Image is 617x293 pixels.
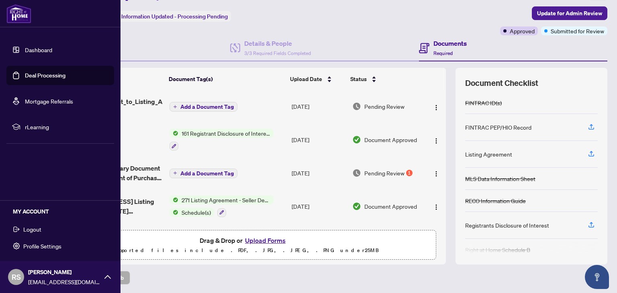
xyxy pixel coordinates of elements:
span: Pending Review [364,102,405,111]
td: [DATE] [288,224,349,258]
a: Mortgage Referrals [25,98,73,105]
button: Add a Document Tag [170,102,237,112]
button: Update for Admin Review [532,6,607,20]
span: Document Approved [364,135,417,144]
img: Logo [433,104,439,111]
img: Document Status [352,102,361,111]
a: Deal Processing [25,72,65,79]
button: Status Icon161 Registrant Disclosure of Interest - Disposition ofProperty [170,129,274,151]
img: Document Status [352,135,361,144]
span: Status [350,75,367,83]
span: Drag & Drop or [200,235,288,246]
span: Drag & Drop orUpload FormsSupported files include .PDF, .JPG, .JPEG, .PNG under25MB [52,230,436,260]
td: [DATE] [288,157,349,189]
button: Logout [6,222,114,236]
td: [DATE] [288,90,349,122]
span: Approved [510,26,535,35]
img: Status Icon [170,208,178,217]
span: 3/3 Required Fields Completed [244,50,311,56]
span: [EMAIL_ADDRESS][DOMAIN_NAME] [28,277,100,286]
button: Profile Settings [6,239,114,253]
span: Update for Admin Review [537,7,602,20]
div: FINTRAC PEP/HIO Record [465,123,531,132]
img: Logo [433,204,439,210]
img: Status Icon [170,129,178,138]
a: Dashboard [25,46,52,53]
td: [DATE] [288,189,349,224]
img: Document Status [352,169,361,177]
button: Open asap [585,265,609,289]
div: Registrants Disclosure of Interest [465,221,549,230]
span: Pending Review [364,169,405,177]
button: Upload Forms [243,235,288,246]
th: Upload Date [287,68,347,90]
div: 1 [406,170,413,176]
button: Add a Document Tag [170,168,237,178]
div: Status: [100,11,231,22]
span: Schedule(s) [178,208,214,217]
img: logo [6,4,31,23]
button: Logo [430,167,443,179]
span: RS [12,271,21,283]
span: 271 Listing Agreement - Seller Designated Representation Agreement Authority to Offer for Sale [178,195,274,204]
span: Submitted for Review [551,26,604,35]
div: Listing Agreement [465,150,512,159]
div: MLS Data Information Sheet [465,174,535,183]
span: plus [173,171,177,175]
h4: Details & People [244,39,311,48]
span: Required [433,50,453,56]
button: Logo [430,100,443,113]
span: plus [173,105,177,109]
span: Document Approved [364,202,417,211]
td: [DATE] [288,122,349,157]
span: Add a Document Tag [180,171,234,176]
span: 161 Registrant Disclosure of Interest - Disposition ofProperty [178,129,274,138]
button: Status Icon271 Listing Agreement - Seller Designated Representation Agreement Authority to Offer ... [170,195,274,217]
span: Add a Document Tag [180,104,234,110]
img: Logo [433,171,439,177]
h4: Documents [433,39,467,48]
img: Document Status [352,202,361,211]
h5: MY ACCOUNT [13,207,114,216]
span: rLearning [25,122,108,131]
span: Upload Date [290,75,322,83]
span: Profile Settings [23,240,61,252]
span: Document Checklist [465,77,538,89]
div: FINTRAC ID(s) [465,98,502,107]
button: Logo [430,200,443,213]
p: Supported files include .PDF, .JPG, .JPEG, .PNG under 25 MB [57,246,431,255]
th: Status [347,68,422,90]
div: RECO Information Guide [465,196,526,205]
span: Information Updated - Processing Pending [121,13,228,20]
span: Logout [23,223,41,236]
img: Logo [433,138,439,144]
span: [PERSON_NAME] [28,268,100,277]
button: Logo [430,133,443,146]
th: Document Tag(s) [165,68,287,90]
button: Add a Document Tag [170,169,237,178]
img: Status Icon [170,195,178,204]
